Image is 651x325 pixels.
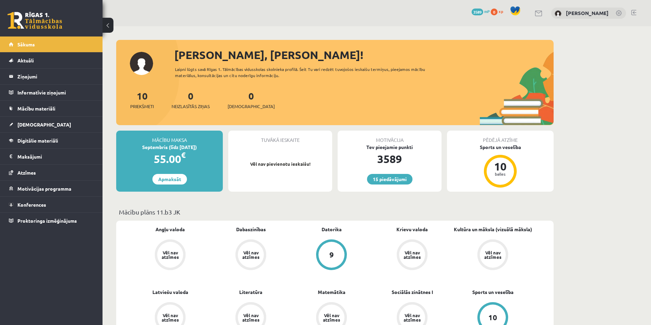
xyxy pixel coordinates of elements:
[555,10,561,17] img: Kristiāns Rozītis
[322,313,341,322] div: Vēl nav atzīmes
[239,289,262,296] a: Literatūra
[17,57,34,63] span: Aktuāli
[338,144,442,151] div: Tev pieejamie punkti
[9,69,94,84] a: Ziņojumi
[472,9,490,14] a: 3589 mP
[338,151,442,167] div: 3589
[447,144,554,151] div: Sports un veselība
[454,226,532,233] a: Kultūra un māksla (vizuālā māksla)
[17,69,94,84] legend: Ziņojumi
[9,36,94,52] a: Sākums
[484,9,490,14] span: mP
[17,149,94,164] legend: Maksājumi
[9,165,94,180] a: Atzīmes
[116,131,223,144] div: Mācību maksa
[172,103,210,110] span: Neizlasītās ziņas
[228,90,275,110] a: 0[DEMOGRAPHIC_DATA]
[9,101,94,116] a: Mācību materiāli
[367,174,412,184] a: 15 piedāvājumi
[228,131,332,144] div: Tuvākā ieskaite
[452,239,533,271] a: Vēl nav atzīmes
[17,121,71,128] span: [DEMOGRAPHIC_DATA]
[17,41,35,47] span: Sākums
[488,314,497,321] div: 10
[447,131,554,144] div: Pēdējā atzīme
[161,250,180,259] div: Vēl nav atzīmes
[175,66,437,78] div: Laipni lūgts savā Rīgas 1. Tālmācības vidusskolas skolnieka profilā. Šeit Tu vari redzēt tuvojošo...
[490,161,511,172] div: 10
[9,197,94,212] a: Konferences
[130,90,154,110] a: 10Priekšmeti
[396,226,428,233] a: Krievu valoda
[403,250,422,259] div: Vēl nav atzīmes
[472,9,483,15] span: 3589
[17,218,77,224] span: Proktoringa izmēģinājums
[130,103,154,110] span: Priekšmeti
[9,213,94,228] a: Proktoringa izmēģinājums
[291,239,372,271] a: 9
[17,202,46,208] span: Konferences
[9,149,94,164] a: Maksājumi
[8,12,62,29] a: Rīgas 1. Tālmācības vidusskola
[17,186,71,192] span: Motivācijas programma
[338,131,442,144] div: Motivācija
[403,313,422,322] div: Vēl nav atzīmes
[9,53,94,68] a: Aktuāli
[472,289,514,296] a: Sports un veselība
[17,169,36,176] span: Atzīmes
[483,250,502,259] div: Vēl nav atzīmes
[241,250,260,259] div: Vēl nav atzīmes
[161,313,180,322] div: Vēl nav atzīmes
[116,151,223,167] div: 55.00
[232,161,329,167] p: Vēl nav pievienotu ieskaišu!
[181,150,186,160] span: €
[236,226,266,233] a: Dabaszinības
[116,144,223,151] div: Septembris (līdz [DATE])
[329,251,334,258] div: 9
[9,117,94,132] a: [DEMOGRAPHIC_DATA]
[491,9,498,15] span: 0
[392,289,433,296] a: Sociālās zinātnes I
[228,103,275,110] span: [DEMOGRAPHIC_DATA]
[9,85,94,100] a: Informatīvie ziņojumi
[119,207,551,217] p: Mācību plāns 11.b3 JK
[172,90,210,110] a: 0Neizlasītās ziņas
[174,47,554,63] div: [PERSON_NAME], [PERSON_NAME]!
[318,289,345,296] a: Matemātika
[155,226,185,233] a: Angļu valoda
[211,239,291,271] a: Vēl nav atzīmes
[17,105,55,112] span: Mācību materiāli
[9,181,94,196] a: Motivācijas programma
[17,85,94,100] legend: Informatīvie ziņojumi
[152,174,187,184] a: Apmaksāt
[499,9,503,14] span: xp
[491,9,506,14] a: 0 xp
[372,239,452,271] a: Vēl nav atzīmes
[490,172,511,176] div: balles
[9,133,94,148] a: Digitālie materiāli
[17,137,58,144] span: Digitālie materiāli
[322,226,342,233] a: Datorika
[130,239,211,271] a: Vēl nav atzīmes
[447,144,554,189] a: Sports un veselība 10 balles
[152,289,188,296] a: Latviešu valoda
[566,10,609,16] a: [PERSON_NAME]
[241,313,260,322] div: Vēl nav atzīmes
